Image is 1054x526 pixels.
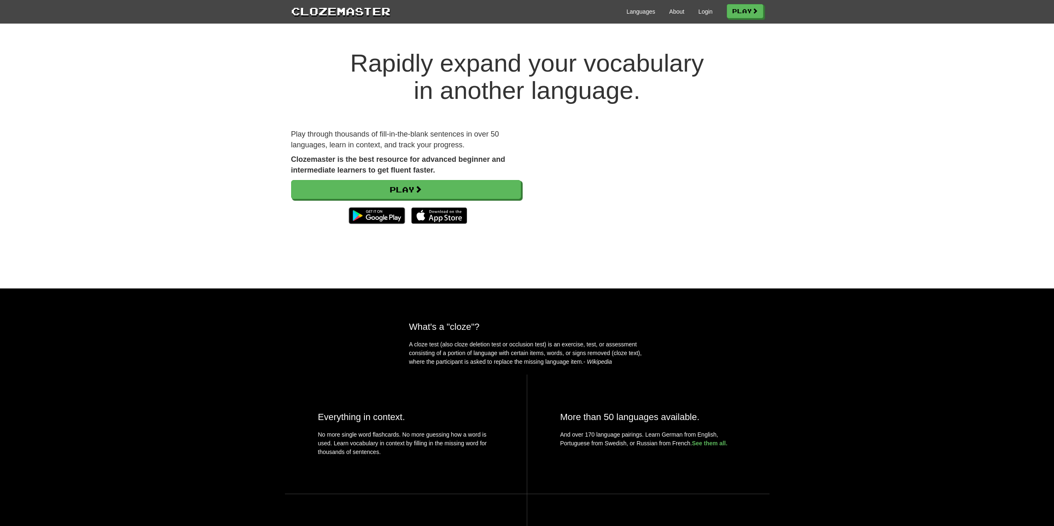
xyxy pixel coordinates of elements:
p: A cloze test (also cloze deletion test or occlusion test) is an exercise, test, or assessment con... [409,340,645,366]
a: See them all. [692,440,728,447]
a: Play [727,4,763,18]
h2: More than 50 languages available. [560,412,736,422]
a: Login [698,7,712,16]
a: About [669,7,685,16]
img: Get it on Google Play [345,203,409,228]
a: Clozemaster [291,3,391,19]
p: No more single word flashcards. No more guessing how a word is used. Learn vocabulary in context ... [318,430,494,461]
strong: Clozemaster is the best resource for advanced beginner and intermediate learners to get fluent fa... [291,155,505,174]
em: - Wikipedia [584,358,612,365]
img: Download_on_the_App_Store_Badge_US-UK_135x40-25178aeef6eb6b83b96f5f2d004eda3bffbb37122de64afbaef7... [411,207,467,224]
a: Play [291,180,521,199]
h2: What's a "cloze"? [409,322,645,332]
h2: Everything in context. [318,412,494,422]
a: Languages [627,7,655,16]
p: And over 170 language pairings. Learn German from English, Portuguese from Swedish, or Russian fr... [560,430,736,448]
p: Play through thousands of fill-in-the-blank sentences in over 50 languages, learn in context, and... [291,129,521,150]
